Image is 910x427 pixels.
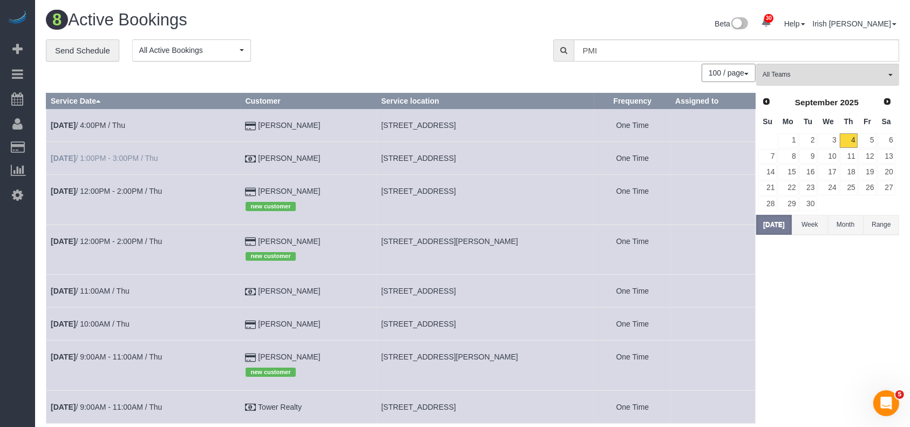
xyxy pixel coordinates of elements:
th: Service Date [46,93,241,109]
i: Check Payment [246,404,256,411]
span: [STREET_ADDRESS] [381,121,456,130]
a: 10 [818,149,838,164]
th: Customer [241,93,377,109]
span: Wednesday [823,117,834,126]
td: Frequency [594,175,671,225]
span: Sunday [763,117,772,126]
a: 26 [859,181,877,195]
button: Range [864,215,899,235]
td: Frequency [594,390,671,423]
span: 5 [895,390,904,399]
th: Service location [377,93,594,109]
td: Assigned to [671,175,756,225]
span: [STREET_ADDRESS] [381,287,456,295]
span: Thursday [844,117,853,126]
td: Assigned to [671,390,756,423]
td: Service location [377,225,594,274]
i: Credit Card Payment [246,321,256,329]
a: 22 [778,181,798,195]
a: 3 [818,133,838,148]
td: Customer [241,275,377,308]
a: 17 [818,165,838,179]
i: Credit Card Payment [246,354,256,362]
span: September [795,98,838,107]
a: 30 [799,196,817,211]
img: Automaid Logo [6,11,28,26]
button: All Teams [756,64,899,86]
td: Service location [377,142,594,175]
ol: All Teams [756,64,899,80]
a: Tower Realty [258,403,302,411]
a: 16 [799,165,817,179]
td: Assigned to [671,225,756,274]
a: Next [880,94,895,110]
span: [STREET_ADDRESS] [381,320,456,328]
span: 2025 [840,98,859,107]
td: Frequency [594,275,671,308]
a: 23 [799,181,817,195]
a: 24 [818,181,838,195]
span: new customer [246,368,296,376]
td: Schedule date [46,275,241,308]
a: [PERSON_NAME] [258,121,320,130]
a: 25 [840,181,858,195]
iframe: Intercom live chat [873,390,899,416]
a: 20 [878,165,895,179]
span: Prev [762,97,771,106]
b: [DATE] [51,237,76,246]
a: 6 [878,133,895,148]
button: Week [792,215,827,235]
nav: Pagination navigation [702,64,756,82]
a: [DATE]/ 9:00AM - 11:00AM / Thu [51,403,162,411]
a: [PERSON_NAME] [258,154,320,162]
h1: Active Bookings [46,11,465,29]
a: [PERSON_NAME] [258,237,320,246]
td: Frequency [594,109,671,142]
b: [DATE] [51,403,76,411]
span: All Active Bookings [139,45,237,56]
a: [PERSON_NAME] [258,320,320,328]
a: [DATE]/ 11:00AM / Thu [51,287,130,295]
td: Customer [241,142,377,175]
a: [DATE]/ 4:00PM / Thu [51,121,125,130]
i: Credit Card Payment [246,188,256,196]
i: Check Payment [246,288,256,296]
td: Service location [377,275,594,308]
input: Enter the first 3 letters of the name to search [574,39,899,62]
span: Next [883,97,892,106]
span: [STREET_ADDRESS][PERSON_NAME] [381,237,518,246]
span: Friday [864,117,871,126]
a: [PERSON_NAME] [258,187,320,195]
span: Tuesday [804,117,812,126]
button: All Active Bookings [132,39,251,62]
a: [DATE]/ 12:00PM - 2:00PM / Thu [51,187,162,195]
i: Check Payment [246,155,256,163]
span: Monday [783,117,793,126]
span: [STREET_ADDRESS][PERSON_NAME] [381,353,518,361]
td: Frequency [594,142,671,175]
span: 30 [764,14,773,23]
span: new customer [246,252,296,261]
a: 9 [799,149,817,164]
i: Credit Card Payment [246,238,256,246]
a: [DATE]/ 10:00AM / Thu [51,320,130,328]
td: Customer [241,341,377,390]
a: 28 [758,196,777,211]
a: 12 [859,149,877,164]
a: 7 [758,149,777,164]
a: Send Schedule [46,39,119,62]
a: [PERSON_NAME] [258,353,320,361]
td: Customer [241,390,377,423]
span: 8 [46,10,68,30]
td: Schedule date [46,175,241,225]
td: Customer [241,109,377,142]
span: All Teams [763,70,886,79]
td: Customer [241,175,377,225]
td: Schedule date [46,225,241,274]
a: Help [784,19,805,28]
td: Schedule date [46,142,241,175]
td: Schedule date [46,109,241,142]
td: Service location [377,109,594,142]
a: 5 [859,133,877,148]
